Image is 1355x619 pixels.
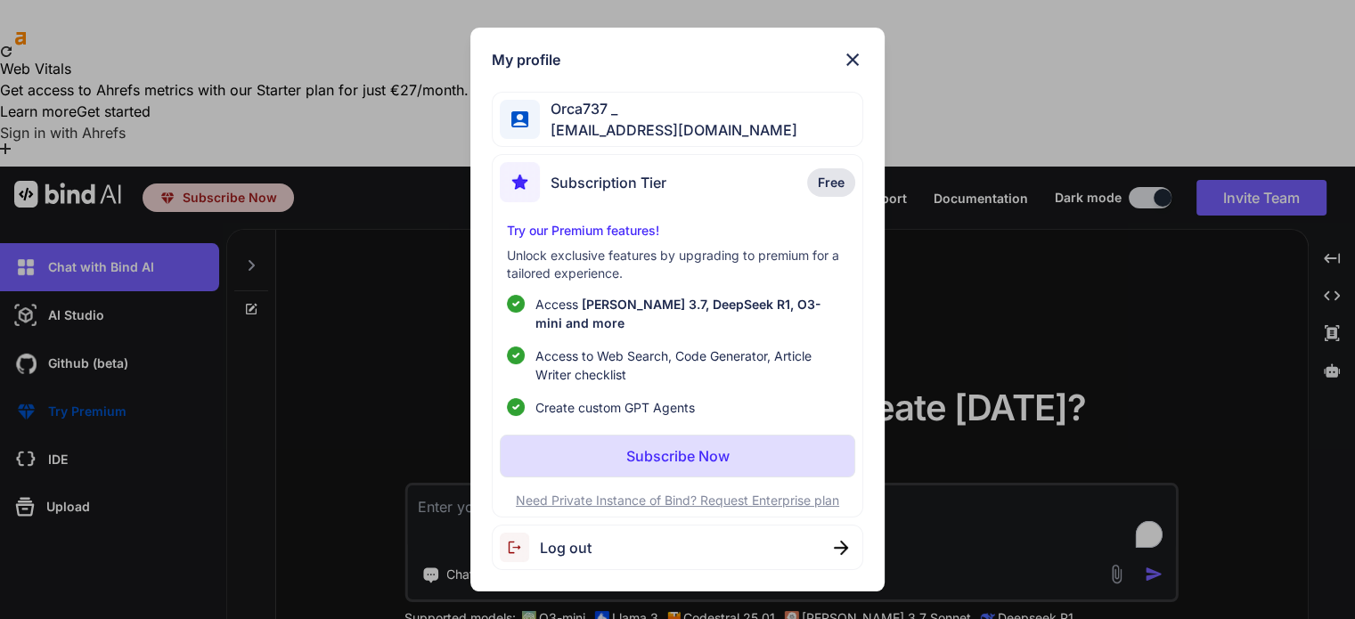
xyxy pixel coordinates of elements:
[535,398,695,417] span: Create custom GPT Agents
[551,172,666,193] span: Subscription Tier
[818,174,845,191] span: Free
[507,398,525,416] img: checklist
[626,445,730,467] p: Subscribe Now
[535,346,848,384] span: Access to Web Search, Code Generator, Article Writer checklist
[500,492,855,509] p: Need Private Instance of Bind? Request Enterprise plan
[507,346,525,364] img: checklist
[500,533,540,562] img: logout
[540,537,592,558] span: Log out
[535,297,821,330] span: [PERSON_NAME] 3.7, DeepSeek R1, O3-mini and more
[535,295,848,332] p: Access
[507,295,525,313] img: checklist
[500,435,855,477] button: Subscribe Now
[507,222,848,240] p: Try our Premium features!
[834,541,848,555] img: close
[507,247,848,282] p: Unlock exclusive features by upgrading to premium for a tailored experience.
[500,162,540,202] img: subscription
